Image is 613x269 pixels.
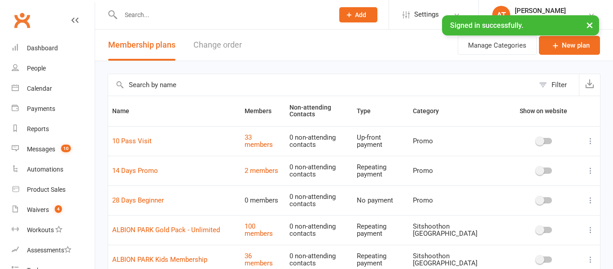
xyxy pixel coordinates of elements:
[112,226,220,234] a: ALBION PARK Gold Pack - Unlimited
[27,125,49,132] div: Reports
[552,79,567,90] div: Filter
[534,74,579,96] button: Filter
[285,185,353,215] td: 0 non-attending contacts
[27,206,49,213] div: Waivers
[357,106,381,116] button: Type
[108,74,534,96] input: Search by name
[12,240,95,260] a: Assessments
[12,200,95,220] a: Waivers 4
[539,36,600,55] a: New plan
[512,106,577,116] button: Show on website
[413,107,449,115] span: Category
[245,133,273,149] a: 33 members
[112,107,139,115] span: Name
[450,21,523,30] span: Signed in successfully.
[12,220,95,240] a: Workouts
[355,11,366,18] span: Add
[245,167,278,175] a: 2 members
[12,159,95,180] a: Automations
[285,156,353,185] td: 0 non-attending contacts
[353,215,409,245] td: Repeating payment
[112,196,164,204] a: 28 Days Beginner
[285,126,353,156] td: 0 non-attending contacts
[27,166,63,173] div: Automations
[112,167,158,175] a: 14 Days Promo
[27,247,71,254] div: Assessments
[27,44,58,52] div: Dashboard
[12,79,95,99] a: Calendar
[409,185,508,215] td: Promo
[12,58,95,79] a: People
[515,15,566,23] div: Sitshoothon
[112,137,152,145] a: 10 Pass Visit
[413,106,449,116] button: Category
[357,107,381,115] span: Type
[27,85,52,92] div: Calendar
[112,106,139,116] button: Name
[112,256,207,264] a: ALBION PARK Kids Membership
[12,38,95,58] a: Dashboard
[353,126,409,156] td: Up-front payment
[61,145,71,152] span: 10
[11,9,33,31] a: Clubworx
[27,105,55,112] div: Payments
[12,180,95,200] a: Product Sales
[339,7,377,22] button: Add
[193,30,242,61] button: Change order
[55,205,62,213] span: 4
[118,9,328,21] input: Search...
[241,185,285,215] td: 0 members
[245,252,273,268] a: 36 members
[520,107,567,115] span: Show on website
[409,126,508,156] td: Promo
[515,7,566,15] div: [PERSON_NAME]
[27,226,54,234] div: Workouts
[108,30,175,61] button: Membership plans
[27,65,46,72] div: People
[12,139,95,159] a: Messages 10
[12,99,95,119] a: Payments
[353,156,409,185] td: Repeating payment
[582,15,598,35] button: ×
[12,119,95,139] a: Reports
[492,6,510,24] div: AT
[458,36,537,55] button: Manage Categories
[241,96,285,126] th: Members
[414,4,439,25] span: Settings
[27,186,66,193] div: Product Sales
[409,156,508,185] td: Promo
[245,222,273,238] a: 100 members
[27,146,55,153] div: Messages
[285,215,353,245] td: 0 non-attending contacts
[409,215,508,245] td: Sitshoothon [GEOGRAPHIC_DATA]
[353,185,409,215] td: No payment
[285,96,353,126] th: Non-attending Contacts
